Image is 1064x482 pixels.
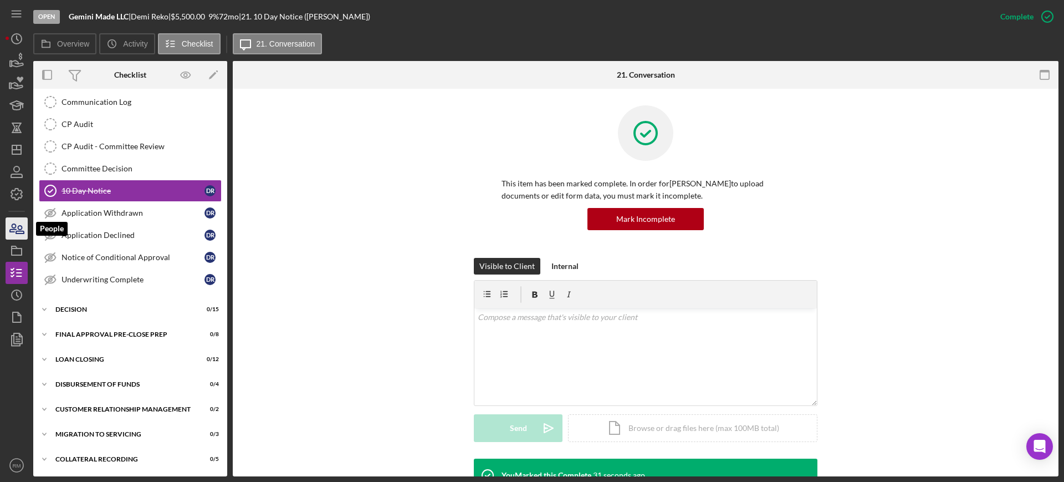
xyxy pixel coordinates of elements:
[114,70,146,79] div: Checklist
[39,180,222,202] a: 10 Day NoticeDR
[199,306,219,313] div: 0 / 15
[62,209,204,217] div: Application Withdrawn
[182,39,213,48] label: Checklist
[62,253,204,262] div: Notice of Conditional Approval
[204,230,216,241] div: D R
[587,208,704,230] button: Mark Incomplete
[69,12,131,21] div: |
[131,12,171,21] div: Demi Reko |
[69,12,129,21] b: Gemini Made LLC
[55,331,191,338] div: Final Approval Pre-Close Prep
[39,202,222,224] a: Application WithdrawnDR
[55,406,191,413] div: Customer Relationship Management
[199,406,219,413] div: 0 / 2
[474,414,562,442] button: Send
[204,252,216,263] div: D R
[39,158,222,180] a: Committee Decision
[62,275,204,284] div: Underwriting Complete
[989,6,1058,28] button: Complete
[199,356,219,363] div: 0 / 12
[39,113,222,135] a: CP Audit
[55,431,191,438] div: Migration to Servicing
[39,224,222,246] a: Application DeclinedDR
[6,454,28,476] button: RM
[1026,433,1053,460] div: Open Intercom Messenger
[62,98,221,106] div: Communication Log
[199,431,219,438] div: 0 / 3
[39,135,222,158] a: CP Audit - Committee Review
[33,33,96,54] button: Overview
[199,456,219,463] div: 0 / 5
[33,10,60,24] div: Open
[474,258,540,275] button: Visible to Client
[616,208,675,230] div: Mark Incomplete
[62,120,221,129] div: CP Audit
[123,39,147,48] label: Activity
[219,12,239,21] div: 72 mo
[551,258,579,275] div: Internal
[208,12,219,21] div: 9 %
[158,33,221,54] button: Checklist
[204,185,216,196] div: D R
[171,12,208,21] div: $5,500.00
[57,39,89,48] label: Overview
[55,306,191,313] div: Decision
[39,268,222,291] a: Underwriting CompleteDR
[55,356,191,363] div: Loan Closing
[199,381,219,388] div: 0 / 4
[13,463,21,469] text: RM
[257,39,315,48] label: 21. Conversation
[510,414,527,442] div: Send
[62,186,204,195] div: 10 Day Notice
[204,274,216,285] div: D R
[233,33,323,54] button: 21. Conversation
[39,246,222,268] a: Notice of Conditional ApprovalDR
[39,91,222,113] a: Communication Log
[617,70,675,79] div: 21. Conversation
[546,258,584,275] button: Internal
[62,142,221,151] div: CP Audit - Committee Review
[199,331,219,338] div: 0 / 8
[479,258,535,275] div: Visible to Client
[62,164,221,173] div: Committee Decision
[55,381,191,388] div: Disbursement of Funds
[55,456,191,463] div: Collateral Recording
[502,471,591,480] div: You Marked this Complete
[62,231,204,240] div: Application Declined
[204,207,216,219] div: D R
[593,471,645,480] time: 2025-08-29 15:56
[239,12,370,21] div: | 21. 10 Day Notice ([PERSON_NAME])
[99,33,155,54] button: Activity
[1000,6,1034,28] div: Complete
[502,177,790,202] p: This item has been marked complete. In order for [PERSON_NAME] to upload documents or edit form d...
